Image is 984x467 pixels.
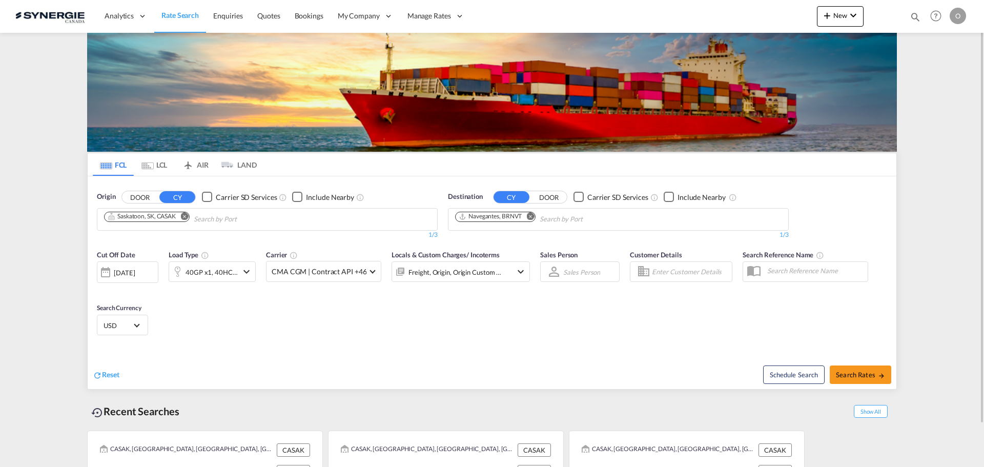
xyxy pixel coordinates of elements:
md-checkbox: Checkbox No Ink [573,192,648,202]
md-icon: icon-plus 400-fg [821,9,833,22]
span: / Incoterms [466,251,500,259]
md-icon: icon-arrow-right [878,372,885,379]
div: icon-magnify [910,11,921,27]
div: Include Nearby [306,192,354,202]
div: Recent Searches [87,400,183,423]
span: Reset [102,370,119,379]
md-tab-item: AIR [175,153,216,176]
md-chips-wrap: Chips container. Use arrow keys to select chips. [102,209,295,228]
div: 1/3 [97,231,438,239]
div: [DATE] [97,261,158,283]
div: 40GP x1 40HC x1icon-chevron-down [169,261,256,282]
md-chips-wrap: Chips container. Use arrow keys to select chips. [454,209,641,228]
span: Search Currency [97,304,141,312]
div: 40GP x1 40HC x1 [186,265,238,279]
img: 1f56c880d42311ef80fc7dca854c8e59.png [15,5,85,28]
input: Chips input. [540,211,637,228]
md-tab-item: LAND [216,153,257,176]
md-select: Select Currency: $ USDUnited States Dollar [102,318,142,333]
div: icon-refreshReset [93,370,119,381]
input: Chips input. [194,211,291,228]
div: [DATE] [114,268,135,277]
span: Rate Search [161,11,199,19]
button: CY [494,191,529,203]
span: Help [927,7,945,25]
span: Show All [854,405,888,418]
div: CASAK, Saskatoon, SK, Canada, North America, Americas [100,443,274,457]
span: Carrier [266,251,298,259]
md-pagination-wrapper: Use the left and right arrow keys to navigate between tabs [93,153,257,176]
md-icon: icon-refresh [93,371,102,380]
div: Press delete to remove this chip. [459,212,524,221]
div: Include Nearby [678,192,726,202]
div: OriginDOOR CY Checkbox No InkUnchecked: Search for CY (Container Yard) services for all selected ... [88,176,896,389]
md-select: Sales Person [562,265,601,279]
span: Search Reference Name [743,251,824,259]
img: LCL+%26+FCL+BACKGROUND.png [87,33,897,152]
div: Help [927,7,950,26]
div: O [950,8,966,24]
md-icon: Unchecked: Search for CY (Container Yard) services for all selected carriers.Checked : Search for... [650,193,659,201]
span: Bookings [295,11,323,20]
div: Carrier SD Services [216,192,277,202]
div: Saskatoon, SK, CASAK [108,212,176,221]
span: Locals & Custom Charges [392,251,500,259]
input: Search Reference Name [762,263,868,278]
md-checkbox: Checkbox No Ink [292,192,354,202]
md-icon: Unchecked: Ignores neighbouring ports when fetching rates.Checked : Includes neighbouring ports w... [729,193,737,201]
input: Enter Customer Details [652,264,729,279]
button: icon-plus 400-fgNewicon-chevron-down [817,6,864,27]
div: Press delete to remove this chip. [108,212,178,221]
span: Sales Person [540,251,578,259]
div: Freight Origin Origin Custom Destination Destination Custom Factory Stuffingicon-chevron-down [392,261,530,282]
span: New [821,11,859,19]
span: My Company [338,11,380,21]
md-icon: icon-airplane [182,159,194,167]
span: Origin [97,192,115,202]
div: CASAK [758,443,792,457]
button: Search Ratesicon-arrow-right [830,366,891,384]
md-datepicker: Select [97,282,105,296]
button: Remove [520,212,535,222]
button: Remove [174,212,189,222]
md-icon: icon-information-outline [201,251,209,259]
md-icon: The selected Trucker/Carrierwill be displayed in the rate results If the rates are from another f... [290,251,298,259]
md-icon: Your search will be saved by the below given name [816,251,824,259]
md-icon: icon-chevron-down [847,9,859,22]
div: Freight Origin Origin Custom Destination Destination Custom Factory Stuffing [408,265,502,279]
div: CASAK, Saskatoon, SK, Canada, North America, Americas [341,443,515,457]
span: USD [104,321,132,330]
md-icon: icon-backup-restore [91,407,104,419]
div: Navegantes, BRNVT [459,212,522,221]
span: CMA CGM | Contract API +46 [272,267,366,277]
button: DOOR [122,191,158,203]
div: 1/3 [448,231,789,239]
md-tab-item: LCL [134,153,175,176]
div: CASAK [518,443,551,457]
md-icon: Unchecked: Ignores neighbouring ports when fetching rates.Checked : Includes neighbouring ports w... [356,193,364,201]
md-checkbox: Checkbox No Ink [202,192,277,202]
span: Analytics [105,11,134,21]
md-icon: icon-chevron-down [515,266,527,278]
span: Manage Rates [407,11,451,21]
span: Destination [448,192,483,202]
button: Note: By default Schedule search will only considerorigin ports, destination ports and cut off da... [763,366,825,384]
md-checkbox: Checkbox No Ink [664,192,726,202]
span: Search Rates [836,371,885,379]
div: CASAK [277,443,310,457]
div: Carrier SD Services [587,192,648,202]
span: Customer Details [630,251,682,259]
span: Cut Off Date [97,251,135,259]
md-icon: icon-magnify [910,11,921,23]
div: CASAK, Saskatoon, SK, Canada, North America, Americas [582,443,756,457]
button: DOOR [531,191,567,203]
md-icon: icon-chevron-down [240,266,253,278]
span: Quotes [257,11,280,20]
button: CY [159,191,195,203]
span: Load Type [169,251,209,259]
md-tab-item: FCL [93,153,134,176]
md-icon: Unchecked: Search for CY (Container Yard) services for all selected carriers.Checked : Search for... [279,193,287,201]
span: Enquiries [213,11,243,20]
